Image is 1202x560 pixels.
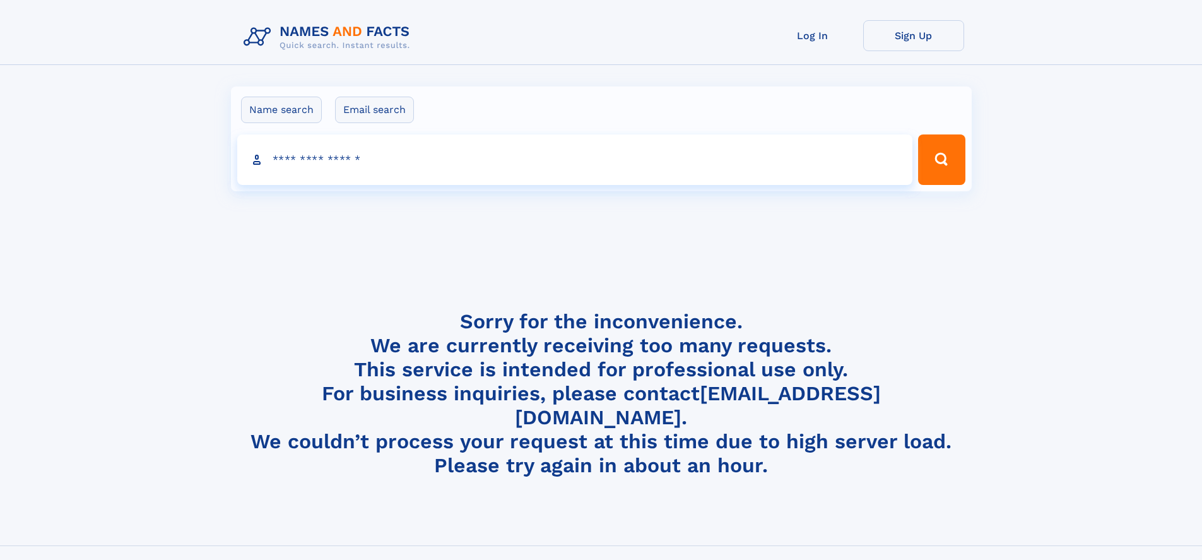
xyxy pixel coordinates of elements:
[863,20,964,51] a: Sign Up
[239,309,964,478] h4: Sorry for the inconvenience. We are currently receiving too many requests. This service is intend...
[241,97,322,123] label: Name search
[335,97,414,123] label: Email search
[515,381,881,429] a: [EMAIL_ADDRESS][DOMAIN_NAME]
[762,20,863,51] a: Log In
[239,20,420,54] img: Logo Names and Facts
[237,134,913,185] input: search input
[918,134,965,185] button: Search Button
